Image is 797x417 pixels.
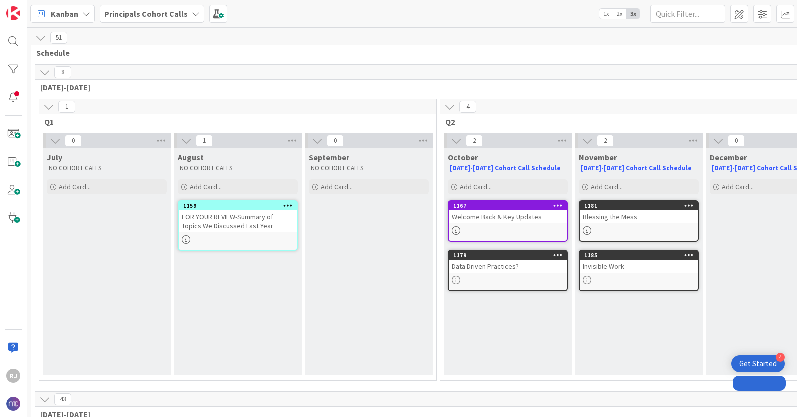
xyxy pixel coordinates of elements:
[196,135,213,147] span: 1
[449,201,567,210] div: 1167
[183,202,297,209] div: 1159
[449,251,567,260] div: 1179
[580,251,698,260] div: 1185
[613,9,626,19] span: 2x
[47,152,62,162] span: July
[58,101,75,113] span: 1
[311,164,427,172] p: NO COHORT CALLS
[466,135,483,147] span: 2
[179,210,297,232] div: FOR YOUR REVIEW-Summary of Topics We Discussed Last Year
[448,250,568,291] a: 1179Data Driven Practices?
[731,355,785,372] div: Open Get Started checklist, remaining modules: 4
[178,152,204,162] span: August
[453,202,567,209] div: 1167
[179,201,297,210] div: 1159
[104,9,188,19] b: Principals Cohort Calls
[449,210,567,223] div: Welcome Back & Key Updates
[49,164,165,172] p: NO COHORT CALLS
[599,9,613,19] span: 1x
[448,152,478,162] span: October
[650,5,725,23] input: Quick Filter...
[710,152,747,162] span: December
[722,182,754,191] span: Add Card...
[449,201,567,223] div: 1167Welcome Back & Key Updates
[580,210,698,223] div: Blessing the Mess
[6,6,20,20] img: Visit kanbanzone.com
[54,66,71,78] span: 8
[579,200,699,242] a: 1181Blessing the Mess
[6,397,20,411] img: avatar
[584,252,698,259] div: 1185
[65,135,82,147] span: 0
[580,201,698,210] div: 1181
[597,135,614,147] span: 2
[728,135,745,147] span: 0
[459,101,476,113] span: 4
[180,164,296,172] p: NO COHORT CALLS
[450,164,561,172] a: [DATE]-[DATE] Cohort Call Schedule
[44,117,424,127] span: Q1
[776,353,785,362] div: 4
[51,8,78,20] span: Kanban
[449,251,567,273] div: 1179Data Driven Practices?
[50,32,67,44] span: 51
[178,200,298,251] a: 1159FOR YOUR REVIEW-Summary of Topics We Discussed Last Year
[739,359,777,369] div: Get Started
[6,369,20,383] div: RJ
[460,182,492,191] span: Add Card...
[59,182,91,191] span: Add Card...
[580,260,698,273] div: Invisible Work
[591,182,623,191] span: Add Card...
[580,251,698,273] div: 1185Invisible Work
[579,152,617,162] span: November
[453,252,567,259] div: 1179
[584,202,698,209] div: 1181
[309,152,349,162] span: September
[581,164,692,172] a: [DATE]-[DATE] Cohort Call Schedule
[321,182,353,191] span: Add Card...
[580,201,698,223] div: 1181Blessing the Mess
[54,393,71,405] span: 43
[626,9,640,19] span: 3x
[448,200,568,242] a: 1167Welcome Back & Key Updates
[579,250,699,291] a: 1185Invisible Work
[327,135,344,147] span: 0
[190,182,222,191] span: Add Card...
[449,260,567,273] div: Data Driven Practices?
[179,201,297,232] div: 1159FOR YOUR REVIEW-Summary of Topics We Discussed Last Year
